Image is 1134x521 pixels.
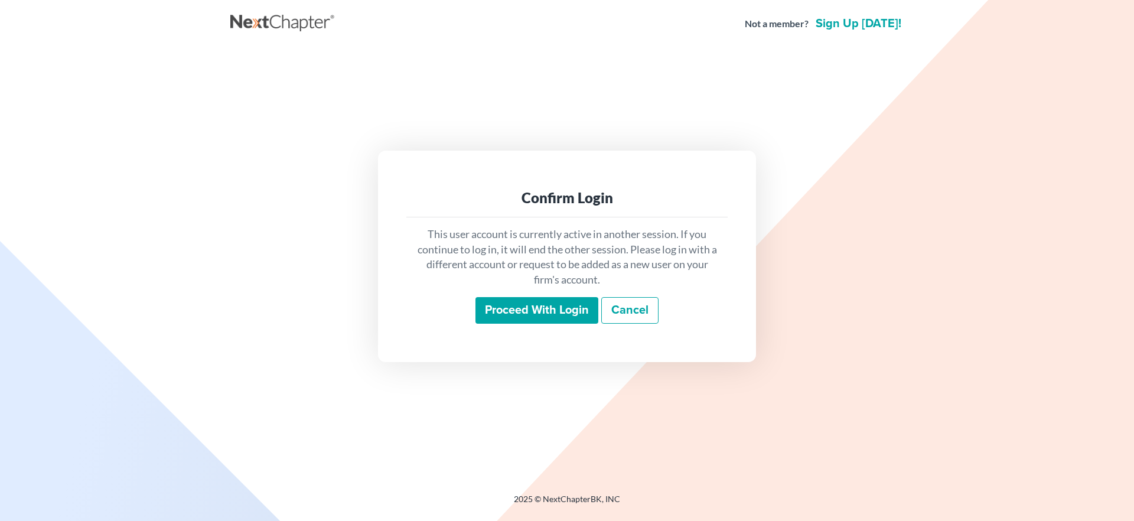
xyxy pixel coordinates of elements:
p: This user account is currently active in another session. If you continue to log in, it will end ... [416,227,718,288]
a: Cancel [601,297,659,324]
strong: Not a member? [745,17,809,31]
div: Confirm Login [416,188,718,207]
div: 2025 © NextChapterBK, INC [230,493,904,515]
input: Proceed with login [475,297,598,324]
a: Sign up [DATE]! [813,18,904,30]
